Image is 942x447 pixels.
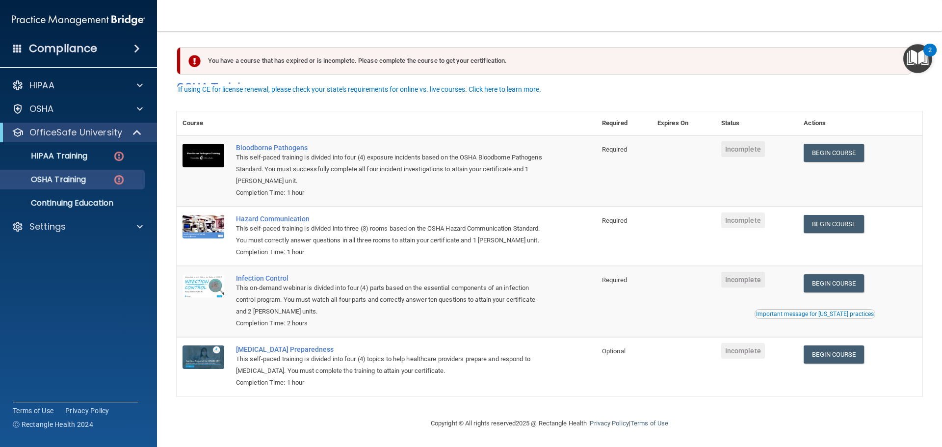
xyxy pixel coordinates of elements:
th: Status [715,111,798,135]
button: If using CE for license renewal, please check your state's requirements for online vs. live cours... [177,84,543,94]
div: This self-paced training is divided into three (3) rooms based on the OSHA Hazard Communication S... [236,223,547,246]
span: Ⓒ Rectangle Health 2024 [13,420,93,429]
h4: Compliance [29,42,97,55]
span: Required [602,276,627,284]
th: Actions [798,111,922,135]
div: Completion Time: 1 hour [236,246,547,258]
p: HIPAA Training [6,151,87,161]
span: Incomplete [721,272,765,288]
button: Open Resource Center, 2 new notifications [903,44,932,73]
span: Required [602,217,627,224]
div: This self-paced training is divided into four (4) exposure incidents based on the OSHA Bloodborne... [236,152,547,187]
a: Infection Control [236,274,547,282]
span: Optional [602,347,626,355]
p: OSHA [29,103,54,115]
p: Settings [29,221,66,233]
a: Settings [12,221,143,233]
span: Incomplete [721,212,765,228]
a: Terms of Use [630,420,668,427]
a: Bloodborne Pathogens [236,144,547,152]
th: Required [596,111,652,135]
div: Copyright © All rights reserved 2025 @ Rectangle Health | | [370,408,729,439]
a: [MEDICAL_DATA] Preparedness [236,345,547,353]
a: Begin Course [804,274,863,292]
p: OfficeSafe University [29,127,122,138]
img: danger-circle.6113f641.png [113,174,125,186]
a: Begin Course [804,215,863,233]
a: Begin Course [804,345,863,364]
h4: OSHA Training [177,80,922,94]
p: Continuing Education [6,198,140,208]
div: 2 [928,50,932,63]
p: HIPAA [29,79,54,91]
a: Privacy Policy [65,406,109,416]
a: OfficeSafe University [12,127,142,138]
div: This on-demand webinar is divided into four (4) parts based on the essential components of an inf... [236,282,547,317]
div: Important message for [US_STATE] practices [756,311,874,317]
button: Read this if you are a dental practitioner in the state of CA [755,309,875,319]
img: PMB logo [12,10,145,30]
th: Course [177,111,230,135]
div: Completion Time: 1 hour [236,377,547,389]
span: Incomplete [721,343,765,359]
a: Privacy Policy [590,420,628,427]
a: Begin Course [804,144,863,162]
a: OSHA [12,103,143,115]
th: Expires On [652,111,715,135]
div: Completion Time: 2 hours [236,317,547,329]
a: Hazard Communication [236,215,547,223]
span: Incomplete [721,141,765,157]
iframe: Drift Widget Chat Controller [772,377,930,417]
img: exclamation-circle-solid-danger.72ef9ffc.png [188,55,201,67]
span: Required [602,146,627,153]
div: This self-paced training is divided into four (4) topics to help healthcare providers prepare and... [236,353,547,377]
img: danger-circle.6113f641.png [113,150,125,162]
p: OSHA Training [6,175,86,184]
div: You have a course that has expired or is incomplete. Please complete the course to get your certi... [181,47,912,75]
a: HIPAA [12,79,143,91]
div: If using CE for license renewal, please check your state's requirements for online vs. live cours... [178,86,541,93]
div: Completion Time: 1 hour [236,187,547,199]
a: Terms of Use [13,406,53,416]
